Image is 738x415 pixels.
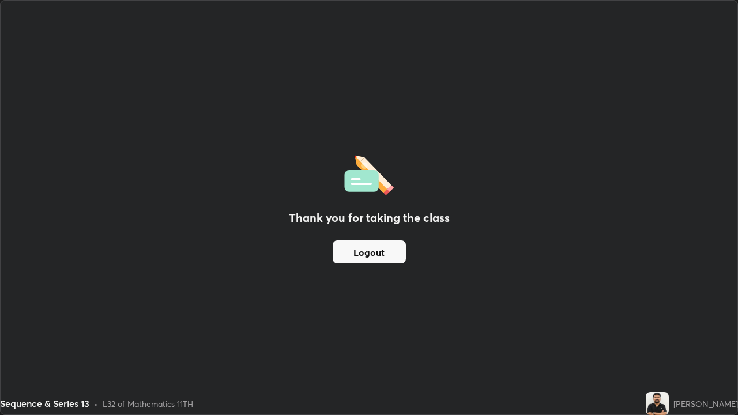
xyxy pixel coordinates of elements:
button: Logout [333,240,406,263]
img: offlineFeedback.1438e8b3.svg [344,152,394,195]
img: a9ba632262ef428287db51fe8869eec0.jpg [646,392,669,415]
div: [PERSON_NAME] [673,398,738,410]
h2: Thank you for taking the class [289,209,450,227]
div: • [94,398,98,410]
div: L32 of Mathematics 11TH [103,398,193,410]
